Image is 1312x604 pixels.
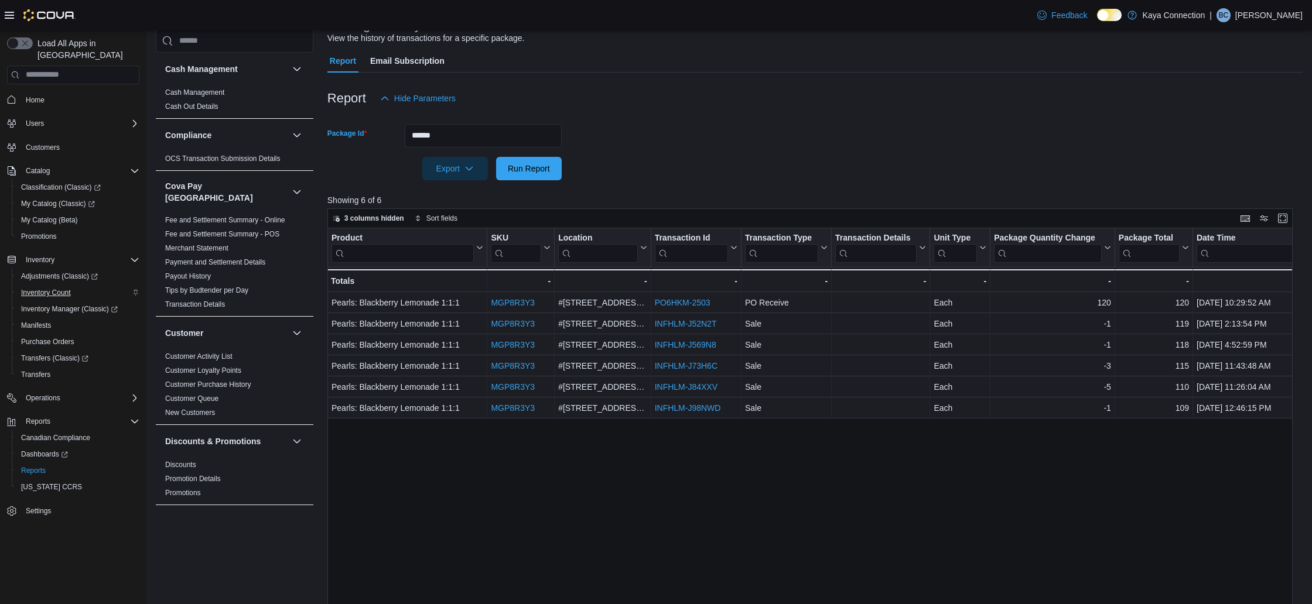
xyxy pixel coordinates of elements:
[165,366,241,375] span: Customer Loyalty Points
[1276,211,1290,225] button: Enter fullscreen
[21,253,139,267] span: Inventory
[558,401,647,415] div: #[STREET_ADDRESS][PERSON_NAME]
[21,449,68,459] span: Dashboards
[165,216,285,224] a: Fee and Settlement Summary - Online
[165,286,248,295] span: Tips by Budtender per Day
[491,232,541,243] div: SKU
[654,274,737,288] div: -
[654,298,710,307] a: PO6HKM-2503
[835,274,926,288] div: -
[558,274,647,288] div: -
[16,213,139,227] span: My Catalog (Beta)
[12,462,144,479] button: Reports
[165,352,233,361] a: Customer Activity List
[21,116,49,131] button: Users
[12,179,144,195] a: Classification (Classic)
[1119,359,1189,373] div: 115
[491,340,535,349] a: MGP8R3Y3
[21,215,78,225] span: My Catalog (Beta)
[165,408,215,417] span: New Customers
[327,32,525,44] div: View the history of transactions for a specific package.
[327,91,366,105] h3: Report
[21,116,139,131] span: Users
[654,403,720,413] a: INFHLM-J98NWD
[2,163,144,179] button: Catalog
[165,229,279,239] span: Fee and Settlement Summary - POS
[1119,296,1189,310] div: 120
[12,430,144,446] button: Canadian Compliance
[16,431,139,445] span: Canadian Compliance
[165,243,228,253] span: Merchant Statement
[16,351,93,365] a: Transfers (Classic)
[21,321,51,330] span: Manifests
[165,272,211,280] a: Payout History
[491,403,535,413] a: MGP8R3Y3
[558,317,647,331] div: #[STREET_ADDRESS][PERSON_NAME]
[558,296,647,310] div: #[STREET_ADDRESS][PERSON_NAME]
[165,489,201,497] a: Promotions
[156,85,313,118] div: Cash Management
[1119,317,1189,331] div: 119
[745,359,828,373] div: Sale
[21,183,101,192] span: Classification (Classic)
[12,212,144,228] button: My Catalog (Beta)
[994,317,1111,331] div: -1
[12,317,144,334] button: Manifests
[26,255,54,265] span: Inventory
[994,296,1111,310] div: 120
[165,380,251,389] a: Customer Purchase History
[375,87,460,110] button: Hide Parameters
[745,232,818,243] div: Transaction Type
[1119,274,1189,288] div: -
[370,49,445,73] span: Email Subscription
[165,180,288,204] h3: Cova Pay [GEOGRAPHIC_DATA]
[16,286,76,300] a: Inventory Count
[491,274,551,288] div: -
[21,482,82,492] span: [US_STATE] CCRS
[165,258,265,266] a: Payment and Settlement Details
[16,318,56,332] a: Manifests
[165,475,221,483] a: Promotion Details
[332,232,474,262] div: Product
[745,232,818,262] div: Transaction Type
[156,213,313,316] div: Cova Pay [GEOGRAPHIC_DATA]
[16,302,122,316] a: Inventory Manager (Classic)
[2,252,144,268] button: Inventory
[1219,8,1229,22] span: BC
[165,327,203,339] h3: Customer
[835,232,926,262] button: Transaction Details
[165,88,224,97] a: Cash Management
[491,382,535,392] a: MGP8R3Y3
[16,180,139,194] span: Classification (Classic)
[994,274,1111,288] div: -
[426,214,457,223] span: Sort fields
[2,413,144,430] button: Reports
[165,327,288,339] button: Customer
[165,102,218,111] a: Cash Out Details
[835,232,917,243] div: Transaction Details
[16,447,139,461] span: Dashboards
[21,414,139,428] span: Reports
[654,232,727,262] div: Transaction Id URL
[26,95,45,105] span: Home
[1119,401,1189,415] div: 109
[994,232,1102,262] div: Package Quantity Change
[330,49,356,73] span: Report
[26,166,50,176] span: Catalog
[16,431,95,445] a: Canadian Compliance
[165,380,251,389] span: Customer Purchase History
[1119,338,1189,352] div: 118
[1119,232,1180,262] div: Package Total
[327,194,1303,206] p: Showing 6 of 6
[21,391,139,405] span: Operations
[496,157,562,180] button: Run Report
[745,380,828,394] div: Sale
[165,366,241,375] a: Customer Loyalty Points
[491,232,551,262] button: SKU
[21,164,54,178] button: Catalog
[16,229,139,243] span: Promotions
[7,87,139,550] nav: Complex example
[332,232,483,262] button: Product
[835,232,917,262] div: Transaction Details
